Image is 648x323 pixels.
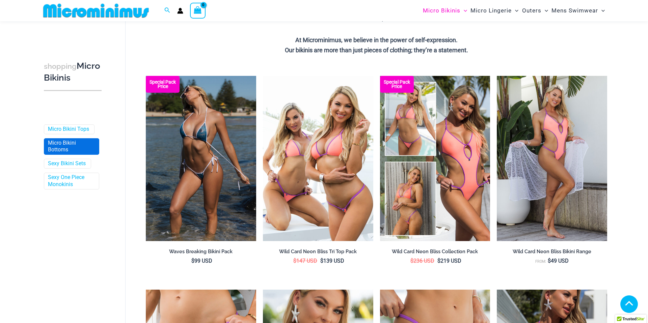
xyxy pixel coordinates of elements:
a: OutersMenu ToggleMenu Toggle [520,2,550,19]
span: $ [410,258,413,264]
h2: Wild Card Neon Bliss Collection Pack [380,248,490,255]
span: From: [535,259,546,264]
span: Menu Toggle [541,2,548,19]
span: Menu Toggle [460,2,467,19]
span: Outers [522,2,541,19]
h2: Waves Breaking Bikini Pack [146,248,256,255]
a: Wild Card Neon Bliss Bikini Range [497,248,607,257]
h2: Wild Card Neon Bliss Tri Top Pack [263,248,373,255]
a: Sexy One Piece Monokinis [48,174,94,188]
a: Wild Card Neon Bliss Tri Top Pack [263,248,373,257]
bdi: 147 USD [293,258,317,264]
a: Wild Card Neon Bliss Tri Top PackWild Card Neon Bliss Tri Top Pack BWild Card Neon Bliss Tri Top ... [263,76,373,241]
a: Micro Bikini Tops [48,126,89,133]
bdi: 49 USD [548,258,569,264]
a: Mens SwimwearMenu ToggleMenu Toggle [550,2,606,19]
h3: Micro Bikinis [44,60,102,84]
a: Sexy Bikini Sets [48,160,86,167]
a: Waves Breaking Ocean 312 Top 456 Bottom 08 Waves Breaking Ocean 312 Top 456 Bottom 04Waves Breaki... [146,76,256,241]
nav: Site Navigation [420,1,607,20]
strong: At Microminimus, we believe in the power of self-expression. [295,36,458,43]
span: $ [320,258,323,264]
img: Wild Card Neon Bliss Tri Top Pack [263,76,373,241]
span: Menu Toggle [512,2,518,19]
a: Search icon link [164,6,170,15]
a: View Shopping Cart, empty [190,3,206,18]
a: Collection Pack (7) Collection Pack B (1)Collection Pack B (1) [380,76,490,241]
span: $ [191,258,194,264]
span: $ [548,258,551,264]
bdi: 219 USD [437,258,461,264]
span: $ [293,258,296,264]
b: Special Pack Price [380,80,414,89]
a: Waves Breaking Bikini Pack [146,248,256,257]
a: Micro LingerieMenu ToggleMenu Toggle [469,2,520,19]
a: Micro BikinisMenu ToggleMenu Toggle [421,2,469,19]
span: Menu Toggle [598,2,605,19]
img: Collection Pack (7) [380,76,490,241]
img: Wild Card Neon Bliss 312 Top 01 [497,76,607,241]
span: Micro Bikinis [423,2,460,19]
span: Micro Lingerie [470,2,512,19]
bdi: 139 USD [320,258,344,264]
a: Micro Bikini Bottoms [48,140,94,154]
img: MM SHOP LOGO FLAT [40,3,152,18]
a: Wild Card Neon Bliss Collection Pack [380,248,490,257]
bdi: 236 USD [410,258,434,264]
a: Account icon link [177,8,183,14]
span: Mens Swimwear [551,2,598,19]
bdi: 99 USD [191,258,212,264]
b: Special Pack Price [146,80,180,89]
a: Wild Card Neon Bliss 312 Top 01Wild Card Neon Bliss 819 One Piece St Martin 5996 Sarong 04Wild Ca... [497,76,607,241]
span: shopping [44,62,77,70]
img: Waves Breaking Ocean 312 Top 456 Bottom 08 [146,76,256,241]
strong: Our bikinis are more than just pieces of clothing; they’re a statement. [285,47,468,54]
span: $ [437,258,440,264]
h2: Wild Card Neon Bliss Bikini Range [497,248,607,255]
